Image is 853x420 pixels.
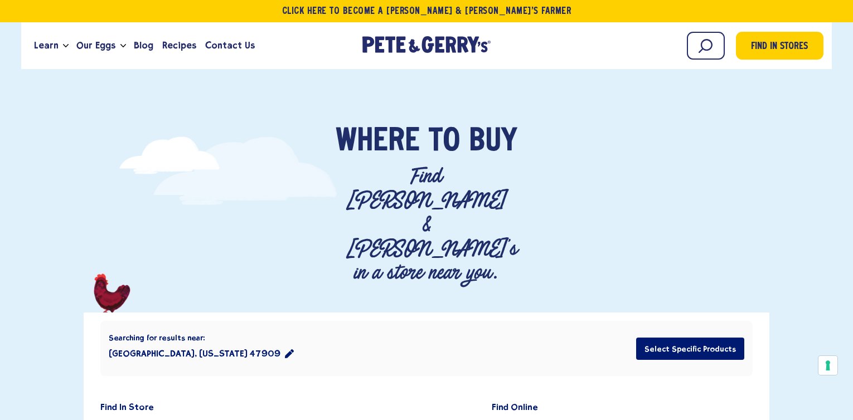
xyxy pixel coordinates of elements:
a: Recipes [158,31,201,61]
span: To [429,125,460,159]
span: Find in Stores [751,40,808,55]
span: Where [336,125,420,159]
a: Blog [129,31,158,61]
p: Find [PERSON_NAME] & [PERSON_NAME]'s in a store near you. [346,164,507,285]
input: Search [687,32,725,60]
a: Contact Us [201,31,259,61]
span: Blog [134,38,153,52]
span: Learn [34,38,59,52]
span: Our Eggs [76,38,115,52]
span: Recipes [162,38,196,52]
span: Contact Us [205,38,255,52]
span: Buy [469,125,517,159]
button: Your consent preferences for tracking technologies [818,356,837,375]
a: Learn [30,31,63,61]
button: Open the dropdown menu for Learn [63,44,69,48]
button: Open the dropdown menu for Our Eggs [120,44,126,48]
a: Find in Stores [736,32,823,60]
a: Our Eggs [72,31,120,61]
